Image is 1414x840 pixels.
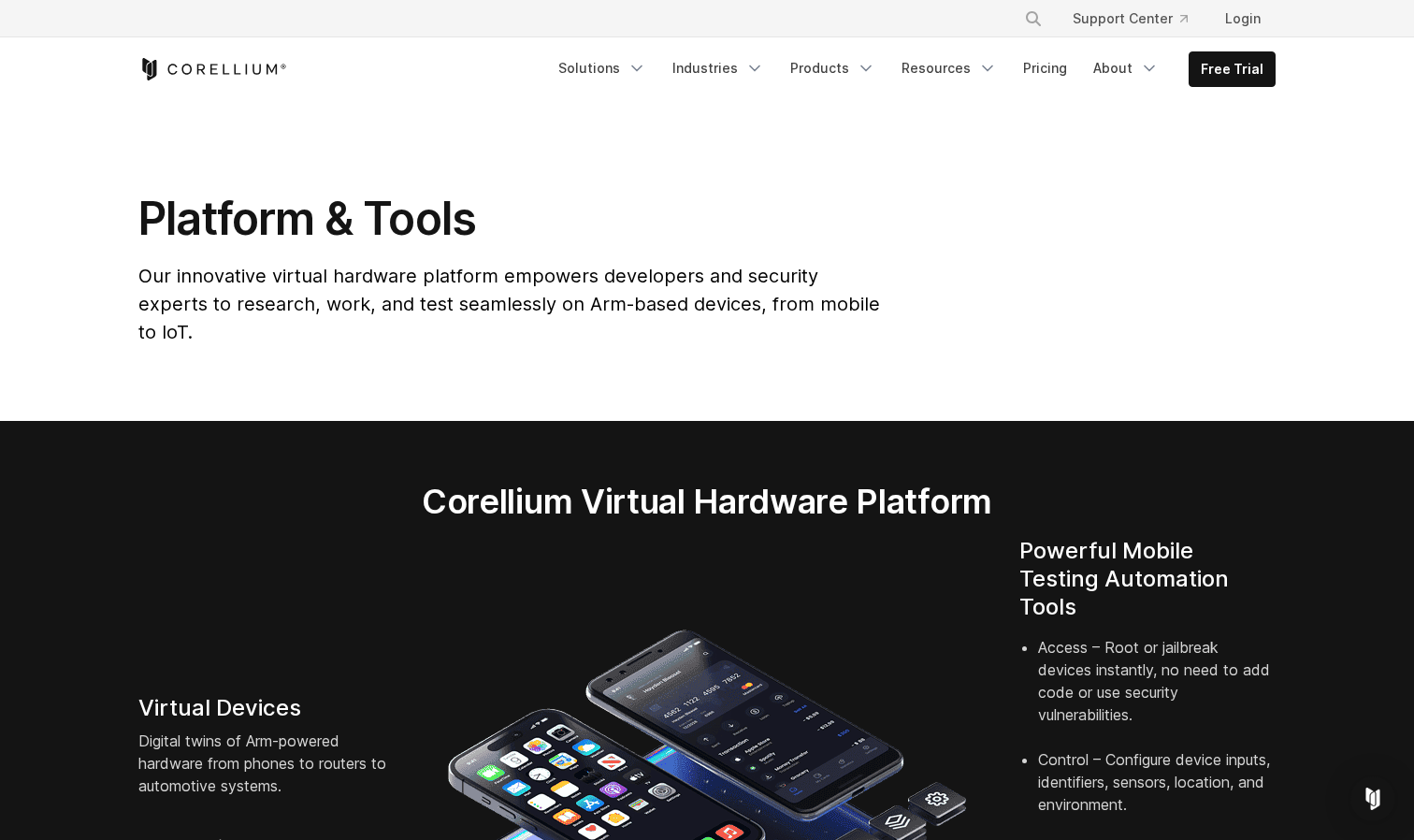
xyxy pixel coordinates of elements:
[547,51,1276,87] div: Navigation Menu
[661,51,775,85] a: Industries
[1350,776,1395,821] div: Open Intercom Messenger
[1210,2,1276,36] a: Login
[1017,2,1050,36] button: Search
[1038,748,1276,838] li: Control – Configure device inputs, identifiers, sensors, location, and environment.
[1082,51,1170,85] a: About
[138,694,395,722] h4: Virtual Devices
[334,481,1079,522] h2: Corellium Virtual Hardware Platform
[1058,2,1203,36] a: Support Center
[890,51,1008,85] a: Resources
[1019,537,1276,621] h4: Powerful Mobile Testing Automation Tools
[779,51,887,85] a: Products
[138,730,395,797] p: Digital twins of Arm-powered hardware from phones to routers to automotive systems.
[1002,2,1276,36] div: Navigation Menu
[138,191,884,247] h1: Platform & Tools
[1190,52,1275,86] a: Free Trial
[547,51,657,85] a: Solutions
[138,58,287,80] a: Corellium Home
[1012,51,1078,85] a: Pricing
[1038,636,1276,748] li: Access – Root or jailbreak devices instantly, no need to add code or use security vulnerabilities.
[138,265,880,343] span: Our innovative virtual hardware platform empowers developers and security experts to research, wo...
